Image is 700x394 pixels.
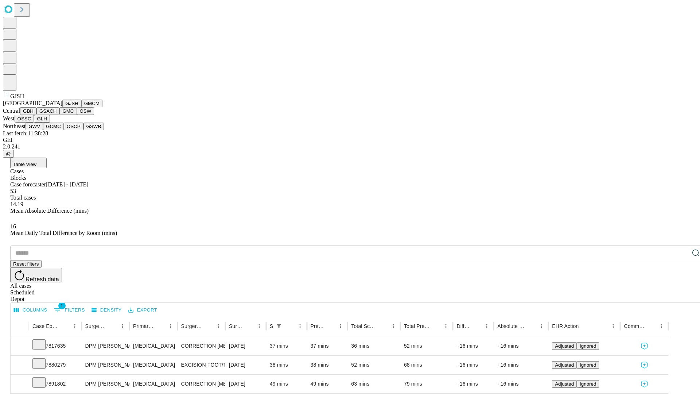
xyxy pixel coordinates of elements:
span: 16 [10,223,16,229]
div: 7891802 [32,375,78,393]
div: Surgery Date [229,323,243,329]
button: Sort [59,321,70,331]
button: Ignored [577,361,599,369]
div: EHR Action [552,323,579,329]
button: GSACH [36,107,59,115]
div: Primary Service [133,323,154,329]
div: 52 mins [351,356,397,374]
div: +16 mins [497,356,545,374]
div: Absolute Difference [497,323,525,329]
span: Adjusted [555,343,574,349]
span: Last fetch: 11:38:28 [3,130,48,136]
span: West [3,115,15,121]
span: Ignored [580,381,596,387]
span: Case forecaster [10,181,46,188]
button: GLH [34,115,50,123]
span: Adjusted [555,381,574,387]
button: Expand [14,378,25,391]
div: 63 mins [351,375,397,393]
div: [MEDICAL_DATA] [133,375,174,393]
button: Density [90,305,124,316]
span: 14.19 [10,201,23,207]
span: Total cases [10,194,36,201]
span: 1 [58,302,66,309]
button: GCMC [43,123,64,130]
div: Predicted In Room Duration [311,323,325,329]
span: Ignored [580,343,596,349]
button: Adjusted [552,361,577,369]
button: GJSH [62,100,81,107]
button: Sort [431,321,441,331]
button: Menu [441,321,451,331]
button: Sort [646,321,656,331]
button: Sort [285,321,295,331]
div: 49 mins [311,375,344,393]
button: GMCM [81,100,102,107]
button: Menu [254,321,264,331]
div: 7880279 [32,356,78,374]
span: Table View [13,162,36,167]
button: Adjusted [552,380,577,388]
div: 37 mins [311,337,344,355]
button: Expand [14,359,25,372]
div: CORRECTION [MEDICAL_DATA], DISTAL [MEDICAL_DATA] [MEDICAL_DATA] [181,375,222,393]
button: Sort [155,321,166,331]
span: [GEOGRAPHIC_DATA] [3,100,62,106]
div: [MEDICAL_DATA] [133,356,174,374]
span: Reset filters [13,261,39,267]
button: Sort [244,321,254,331]
button: Sort [526,321,536,331]
button: Export [127,305,159,316]
span: Mean Daily Total Difference by Room (mins) [10,230,117,236]
button: GMC [59,107,77,115]
div: Difference [456,323,471,329]
div: 36 mins [351,337,397,355]
div: EXCISION FOOT/TOE SUBQ TUMOR, 1.5 CM OR MORE [181,356,222,374]
span: Mean Absolute Difference (mins) [10,208,89,214]
div: Total Scheduled Duration [351,323,377,329]
div: 68 mins [404,356,450,374]
span: Central [3,108,20,114]
div: 7817635 [32,337,78,355]
div: DPM [PERSON_NAME] [PERSON_NAME] [85,337,126,355]
div: Comments [624,323,645,329]
span: 53 [10,188,16,194]
div: Surgery Name [181,323,202,329]
div: DPM [PERSON_NAME] [PERSON_NAME] [85,356,126,374]
button: Menu [295,321,305,331]
button: GBH [20,107,36,115]
div: 49 mins [270,375,303,393]
div: 79 mins [404,375,450,393]
button: @ [3,150,14,158]
button: Adjusted [552,342,577,350]
button: Menu [388,321,398,331]
button: Menu [166,321,176,331]
button: Menu [608,321,618,331]
button: Menu [335,321,346,331]
div: +16 mins [497,337,545,355]
button: Show filters [274,321,284,331]
div: Case Epic Id [32,323,59,329]
button: Sort [325,321,335,331]
button: Show filters [52,304,87,316]
button: Menu [70,321,80,331]
div: CORRECTION [MEDICAL_DATA] [181,337,222,355]
button: OSCP [64,123,83,130]
button: Sort [203,321,213,331]
div: +16 mins [456,356,490,374]
div: [MEDICAL_DATA] [133,337,174,355]
div: 38 mins [270,356,303,374]
button: Refresh data [10,268,62,282]
div: Scheduled In Room Duration [270,323,273,329]
div: 52 mins [404,337,450,355]
button: GSWB [83,123,104,130]
button: Menu [117,321,128,331]
span: Adjusted [555,362,574,368]
div: DPM [PERSON_NAME] [PERSON_NAME] [85,375,126,393]
div: [DATE] [229,375,262,393]
div: Surgeon Name [85,323,106,329]
button: Menu [656,321,666,331]
button: GWV [26,123,43,130]
div: Total Predicted Duration [404,323,430,329]
div: +16 mins [456,375,490,393]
